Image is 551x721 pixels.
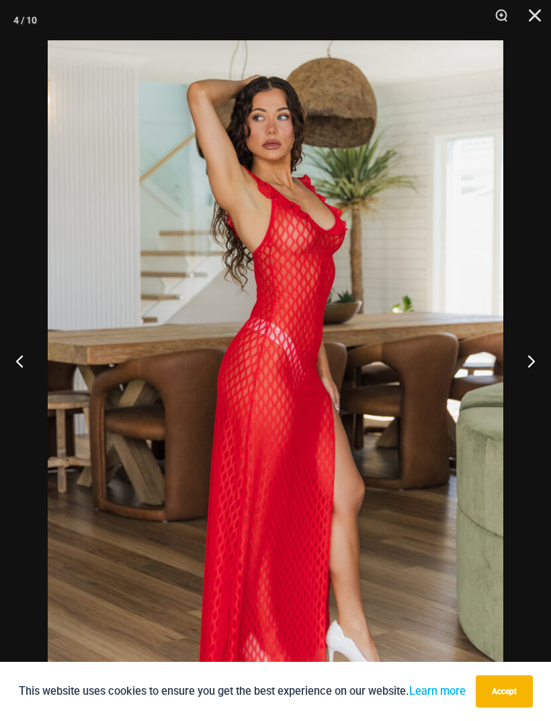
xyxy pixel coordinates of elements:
[19,682,466,700] p: This website uses cookies to ensure you get the best experience on our website.
[409,685,466,697] a: Learn more
[501,327,551,394] button: Next
[476,675,533,708] button: Accept
[13,10,37,30] div: 4 / 10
